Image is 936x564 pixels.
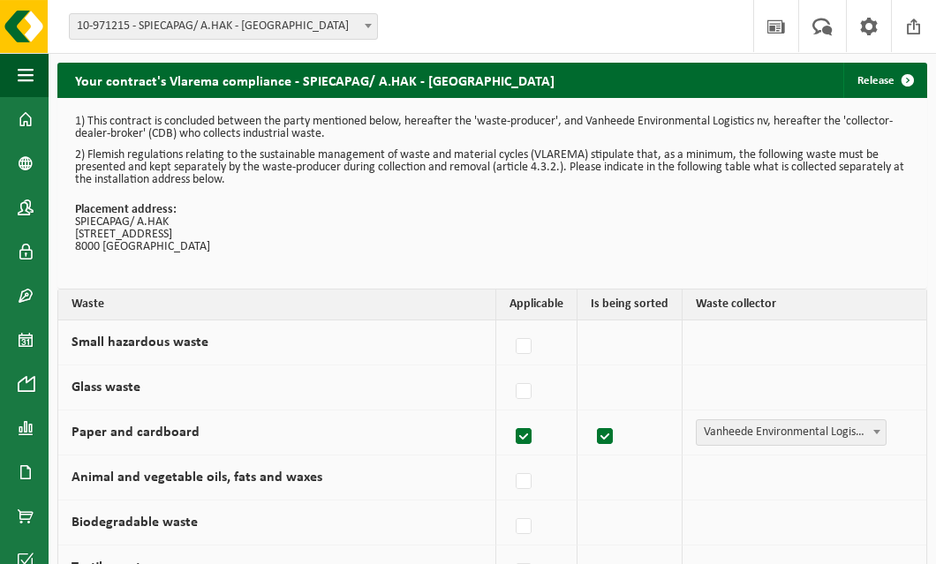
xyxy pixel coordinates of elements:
p: SPIECAPAG/ A.HAK [STREET_ADDRESS] 8000 [GEOGRAPHIC_DATA] [75,204,910,253]
span: 10-971215 - SPIECAPAG/ A.HAK - BRUGGE [70,14,377,39]
th: Waste collector [683,290,926,320]
th: Is being sorted [577,290,683,320]
label: Biodegradable waste [72,515,198,530]
p: 1) This contract is concluded between the party mentioned below, hereafter the 'waste-producer', ... [75,116,910,140]
span: Vanheede Environmental Logistics [696,419,887,446]
span: Vanheede Environmental Logistics [697,420,886,445]
h2: Your contract's Vlarema compliance - SPIECAPAG/ A.HAK - [GEOGRAPHIC_DATA] [57,63,572,97]
strong: Placement address: [75,203,177,216]
th: Waste [58,290,496,320]
p: 2) Flemish regulations relating to the sustainable management of waste and material cycles (VLARE... [75,149,910,186]
label: Glass waste [72,380,140,395]
label: Paper and cardboard [72,425,200,440]
label: Small hazardous waste [72,335,208,350]
th: Applicable [496,290,577,320]
a: Release [843,63,925,98]
label: Animal and vegetable oils, fats and waxes [72,470,322,485]
span: 10-971215 - SPIECAPAG/ A.HAK - BRUGGE [69,13,378,40]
